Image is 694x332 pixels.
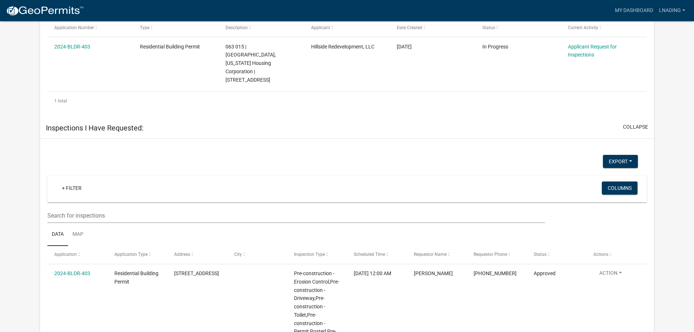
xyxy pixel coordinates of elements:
[174,252,190,257] span: Address
[56,181,87,195] a: + Filter
[174,270,219,276] span: 155 HILLSIDE DR
[534,270,556,276] span: Approved
[414,270,453,276] span: Richard Newton
[602,181,638,195] button: Columns
[47,246,107,263] datatable-header-cell: Application
[612,4,656,17] a: My Dashboard
[140,25,149,30] span: Type
[347,246,407,263] datatable-header-cell: Scheduled Time
[311,44,375,50] span: Hillside Redevelopment, LLC
[568,44,617,58] a: Applicant Request for Inspections
[107,246,167,263] datatable-header-cell: Application Type
[526,246,586,263] datatable-header-cell: Status
[354,252,385,257] span: Scheduled Time
[474,252,507,257] span: Requestor Phone
[226,25,248,30] span: Description
[561,19,646,36] datatable-header-cell: Current Activity
[294,252,325,257] span: Inspection Type
[114,270,158,285] span: Residential Building Permit
[47,208,545,223] input: Search for inspections
[311,25,330,30] span: Applicant
[133,19,219,36] datatable-header-cell: Type
[227,246,287,263] datatable-header-cell: City
[304,19,390,36] datatable-header-cell: Applicant
[47,19,133,36] datatable-header-cell: Application Number
[467,246,526,263] datatable-header-cell: Requestor Phone
[474,270,517,276] span: 404-987-6539
[587,246,646,263] datatable-header-cell: Actions
[287,246,347,263] datatable-header-cell: Inspection Type
[47,223,68,246] a: Data
[219,19,304,36] datatable-header-cell: Description
[568,25,598,30] span: Current Activity
[482,25,495,30] span: Status
[623,123,648,131] button: collapse
[397,44,412,50] span: 11/11/2024
[656,4,688,17] a: lnading
[414,252,447,257] span: Requestor Name
[354,270,391,276] span: 12/12/2024, 12:00 AM
[475,19,561,36] datatable-header-cell: Status
[482,44,508,50] span: In Progress
[603,155,638,168] button: Export
[46,124,144,132] h5: Inspections I Have Requested:
[54,44,90,50] a: 2024-BLDR-403
[140,44,200,50] span: Residential Building Permit
[54,270,90,276] a: 2024-BLDR-403
[47,92,647,110] div: 1 total
[226,44,276,83] span: 063 015 | Eatonton, Georgia Housing Corporation | 155 Hillside Drive
[593,252,608,257] span: Actions
[54,252,77,257] span: Application
[397,25,422,30] span: Date Created
[534,252,546,257] span: Status
[167,246,227,263] datatable-header-cell: Address
[68,223,88,246] a: Map
[54,25,94,30] span: Application Number
[407,246,467,263] datatable-header-cell: Requestor Name
[390,19,475,36] datatable-header-cell: Date Created
[114,252,148,257] span: Application Type
[234,252,242,257] span: City
[593,269,628,280] button: Action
